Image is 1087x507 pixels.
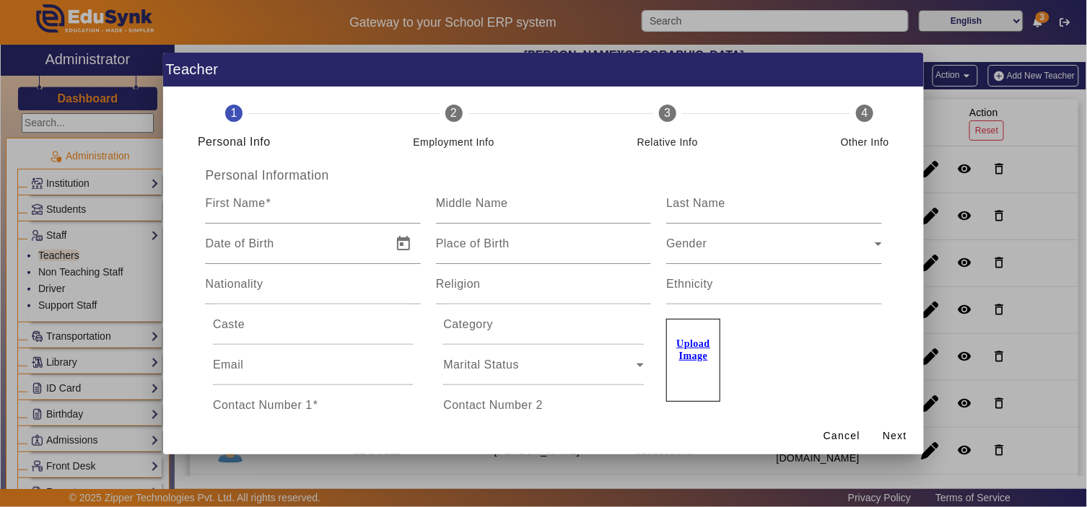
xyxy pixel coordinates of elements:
mat-label: Middle Name [436,197,508,209]
mat-label: Email [213,358,244,371]
input: Date of Birth [205,241,383,258]
input: Ethnicity [666,281,881,299]
div: Employment Info [413,133,494,151]
input: Religion [436,281,651,299]
div: Relative Info [637,133,698,151]
mat-label: Ethnicity [666,278,713,290]
input: Email [213,362,413,379]
span: Cancel [824,428,860,444]
button: Next [872,423,918,449]
input: Nationality [205,281,420,299]
div: Personal Info [198,133,271,151]
mat-label: Religion [436,278,481,290]
div: Other Info [841,133,889,151]
mat-label: Place of Birth [436,237,510,250]
input: Middle Name [436,200,651,218]
span: Next [883,428,907,444]
span: 2 [450,105,457,122]
mat-label: Nationality [205,278,263,290]
span: 1 [231,105,237,122]
input: Contact Number '2' [443,402,643,420]
input: Place of Birth [436,241,651,258]
input: Last Name [666,200,881,218]
mat-label: Marital Status [443,358,519,371]
input: Caste [213,322,413,339]
mat-label: Date of Birth [205,237,274,250]
span: Marital Status [443,362,636,379]
button: Open calendar [386,226,421,261]
u: Upload Image [676,338,710,361]
span: 3 [664,105,671,122]
h5: Personal Information [198,168,889,183]
button: Cancel [818,423,866,449]
span: 4 [862,105,868,122]
mat-label: Last Name [666,197,725,209]
input: First Name* [205,200,420,218]
mat-label: First Name [205,197,265,209]
mat-label: Caste [213,318,245,330]
mat-label: Category [443,318,493,330]
input: Category [443,322,643,339]
mat-label: Gender [666,237,707,250]
mat-label: Contact Number 1 [213,399,313,411]
mat-label: Contact Number 2 [443,399,543,411]
h1: Teacher [163,53,924,87]
span: Gender [666,241,874,258]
